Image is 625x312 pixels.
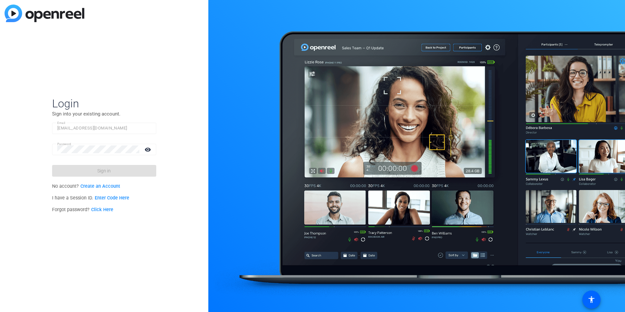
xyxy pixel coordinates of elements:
a: Click Here [91,207,113,212]
span: No account? [52,183,120,189]
span: Forgot password? [52,207,113,212]
mat-label: Password [57,142,71,146]
mat-icon: accessibility [588,296,595,304]
span: I have a Session ID. [52,195,129,201]
a: Enter Code Here [95,195,129,201]
mat-label: Email [57,121,65,125]
input: Enter Email Address [57,124,151,132]
p: Sign into your existing account. [52,110,156,117]
span: Login [52,97,156,110]
a: Create an Account [80,183,120,189]
img: blue-gradient.svg [5,5,84,22]
mat-icon: visibility [141,145,156,154]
